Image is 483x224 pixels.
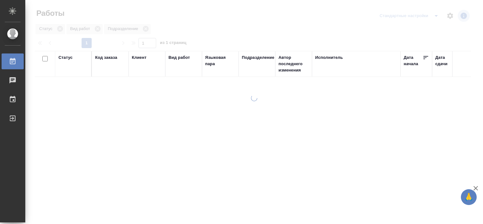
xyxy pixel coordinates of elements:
div: Клиент [132,54,146,61]
div: Языковая пара [205,54,235,67]
div: Дата начала [404,54,423,67]
div: Дата сдачи [435,54,454,67]
div: Исполнитель [315,54,343,61]
span: 🙏 [463,190,474,204]
div: Подразделение [242,54,274,61]
div: Код заказа [95,54,117,61]
div: Автор последнего изменения [278,54,309,73]
div: Статус [58,54,73,61]
button: 🙏 [461,189,477,205]
div: Вид работ [168,54,190,61]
